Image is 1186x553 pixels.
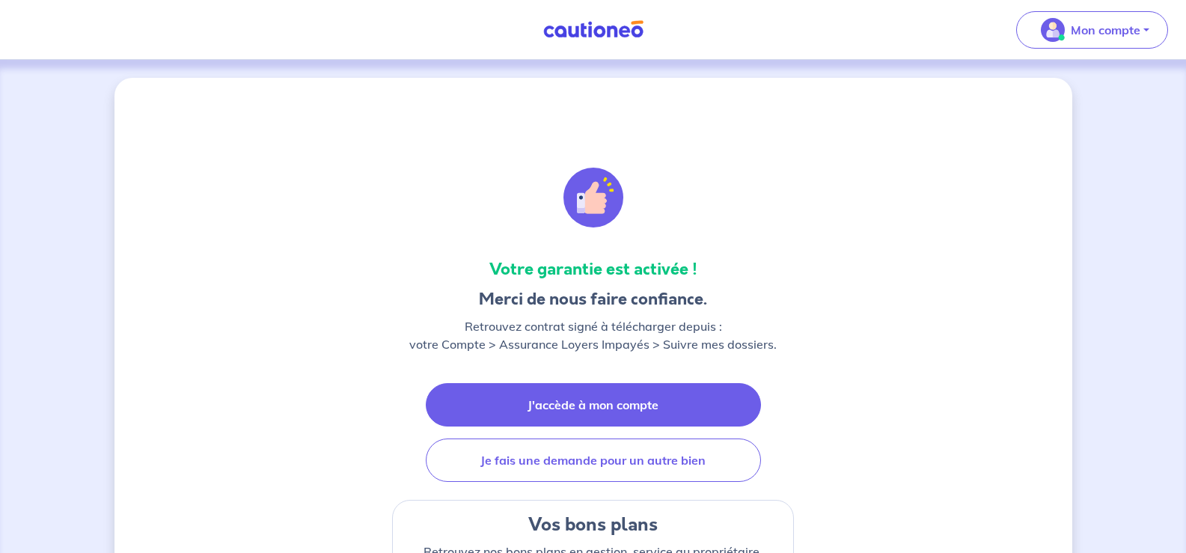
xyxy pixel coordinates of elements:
a: J'accède à mon compte [426,383,761,427]
img: illu_account_valid_menu.svg [1041,18,1065,42]
p: Mon compte [1071,21,1140,39]
img: Cautioneo [537,20,649,39]
h4: Vos bons plans [405,513,782,537]
h3: Merci de nous faire confiance. [409,287,777,311]
strong: Votre garantie est activée ! [489,257,697,281]
button: illu_account_valid_menu.svgMon compte [1016,11,1168,49]
p: Retrouvez contrat signé à télécharger depuis : votre Compte > Assurance Loyers Impayés > Suivre m... [409,317,777,353]
a: Je fais une demande pour un autre bien [426,439,761,482]
img: illu_alert_hand.svg [563,168,623,227]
